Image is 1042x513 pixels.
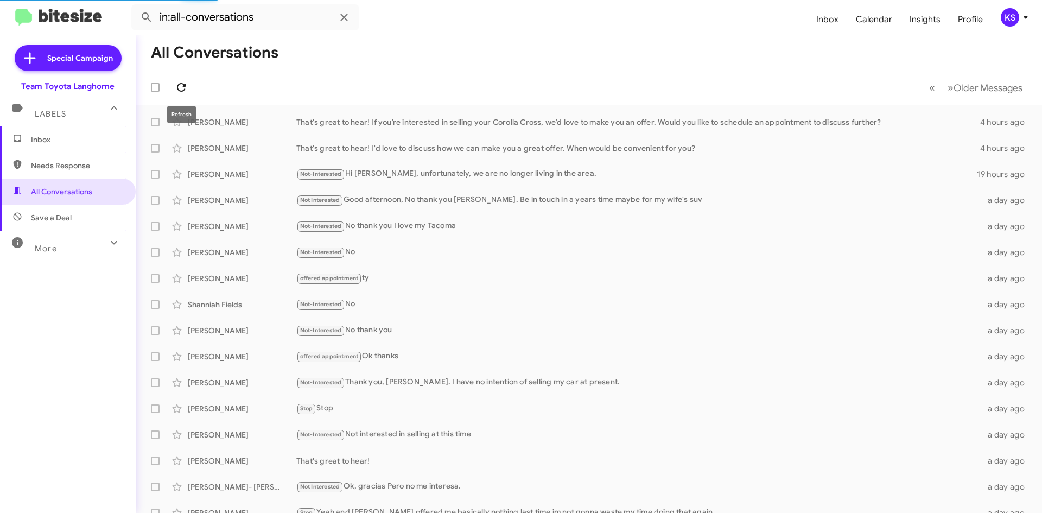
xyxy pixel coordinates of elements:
div: [PERSON_NAME] [188,273,296,284]
div: [PERSON_NAME] [188,143,296,154]
span: Labels [35,109,66,119]
span: » [948,81,954,94]
div: ty [296,272,981,284]
span: Not Interested [300,197,340,204]
div: a day ago [981,299,1033,310]
div: a day ago [981,325,1033,336]
div: That's great to hear! I'd love to discuss how we can make you a great offer. When would be conven... [296,143,980,154]
div: [PERSON_NAME] [188,455,296,466]
div: No [296,298,981,311]
a: Special Campaign [15,45,122,71]
span: Not Interested [300,483,340,490]
div: Stop [296,402,981,415]
div: That's great to hear! [296,455,981,466]
a: Insights [901,4,949,35]
div: [PERSON_NAME]- [PERSON_NAME] [188,482,296,492]
h1: All Conversations [151,44,278,61]
div: a day ago [981,195,1033,206]
div: a day ago [981,377,1033,388]
div: a day ago [981,455,1033,466]
a: Calendar [847,4,901,35]
div: [PERSON_NAME] [188,377,296,388]
span: Stop [300,405,313,412]
span: Not-Interested [300,431,342,438]
button: Previous [923,77,942,99]
span: Not-Interested [300,327,342,334]
span: « [929,81,935,94]
div: No thank you [296,324,981,337]
div: a day ago [981,403,1033,414]
span: Special Campaign [47,53,113,64]
nav: Page navigation example [923,77,1029,99]
span: Older Messages [954,82,1022,94]
div: a day ago [981,429,1033,440]
div: 4 hours ago [980,143,1033,154]
span: Not-Interested [300,301,342,308]
button: KS [992,8,1030,27]
div: Team Toyota Langhorne [21,81,115,92]
div: 19 hours ago [977,169,1033,180]
span: Not-Interested [300,223,342,230]
div: a day ago [981,221,1033,232]
button: Next [941,77,1029,99]
div: a day ago [981,273,1033,284]
div: Ok thanks [296,350,981,363]
div: [PERSON_NAME] [188,325,296,336]
span: All Conversations [31,186,92,197]
span: More [35,244,57,254]
div: Ok, gracias Pero no me interesa. [296,480,981,493]
span: Not-Interested [300,249,342,256]
div: 4 hours ago [980,117,1033,128]
span: Inbox [31,134,123,145]
div: [PERSON_NAME] [188,221,296,232]
div: Good afternoon, No thank you [PERSON_NAME]. Be in touch in a years time maybe for my wife's suv [296,194,981,206]
a: Profile [949,4,992,35]
div: Refresh [167,106,196,123]
div: That's great to hear! If you’re interested in selling your Corolla Cross, we’d love to make you a... [296,117,980,128]
div: a day ago [981,351,1033,362]
div: a day ago [981,247,1033,258]
div: Thank you, [PERSON_NAME]. I have no intention of selling my car at present. [296,376,981,389]
input: Search [131,4,359,30]
div: a day ago [981,482,1033,492]
span: Not-Interested [300,170,342,178]
div: [PERSON_NAME] [188,429,296,440]
span: offered appointment [300,353,359,360]
div: [PERSON_NAME] [188,195,296,206]
div: KS [1001,8,1019,27]
div: [PERSON_NAME] [188,117,296,128]
div: Hi [PERSON_NAME], unfortunately, we are no longer living in the area. [296,168,977,180]
div: No thank you I love my Tacoma [296,220,981,232]
span: offered appointment [300,275,359,282]
div: [PERSON_NAME] [188,247,296,258]
span: Save a Deal [31,212,72,223]
span: Needs Response [31,160,123,171]
div: [PERSON_NAME] [188,351,296,362]
span: Not-Interested [300,379,342,386]
div: Not interested in selling at this time [296,428,981,441]
div: [PERSON_NAME] [188,169,296,180]
a: Inbox [808,4,847,35]
div: Shanniah Fields [188,299,296,310]
div: No [296,246,981,258]
div: [PERSON_NAME] [188,403,296,414]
